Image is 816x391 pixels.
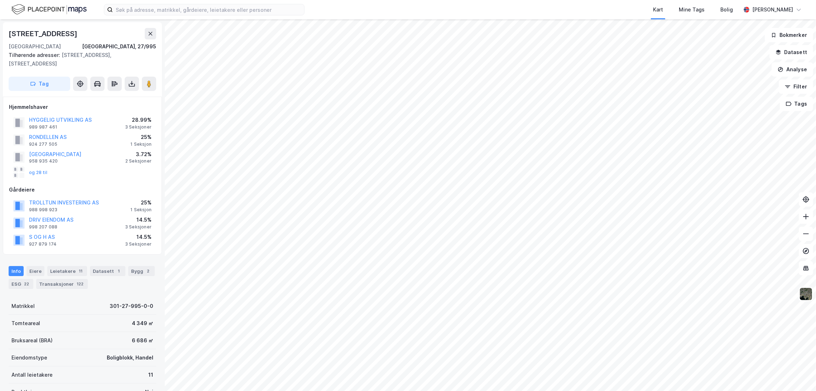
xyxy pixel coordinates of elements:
div: 3 Seksjoner [125,241,152,247]
iframe: Chat Widget [780,357,816,391]
img: 9k= [799,287,813,301]
div: 25% [130,198,152,207]
div: 3 Seksjoner [125,124,152,130]
div: [STREET_ADDRESS], [STREET_ADDRESS] [9,51,150,68]
div: Leietakere [47,266,87,276]
div: 1 Seksjon [130,207,152,213]
div: 2 Seksjoner [125,158,152,164]
div: Bolig [720,5,733,14]
div: Tomteareal [11,319,40,328]
div: Gårdeiere [9,185,156,194]
div: 28.99% [125,116,152,124]
div: Kart [653,5,663,14]
button: Tag [9,77,70,91]
span: Tilhørende adresser: [9,52,62,58]
div: 14.5% [125,233,152,241]
div: Matrikkel [11,302,35,310]
button: Filter [779,79,813,94]
div: 1 [115,267,123,275]
div: Boligblokk, Handel [107,353,153,362]
div: Transaksjoner [36,279,88,289]
div: [PERSON_NAME] [752,5,793,14]
div: 927 879 174 [29,241,57,247]
div: 14.5% [125,216,152,224]
button: Datasett [769,45,813,59]
div: Kontrollprogram for chat [780,357,816,391]
div: 11 [77,267,84,275]
div: Datasett [90,266,125,276]
div: Eiendomstype [11,353,47,362]
div: Bruksareal (BRA) [11,336,53,345]
button: Bokmerker [765,28,813,42]
div: 924 277 505 [29,141,57,147]
button: Tags [780,97,813,111]
div: Info [9,266,24,276]
div: [GEOGRAPHIC_DATA] [9,42,61,51]
div: 2 [145,267,152,275]
input: Søk på adresse, matrikkel, gårdeiere, leietakere eller personer [113,4,304,15]
div: 3.72% [125,150,152,159]
div: 11 [148,371,153,379]
div: Eiere [27,266,44,276]
div: 25% [130,133,152,141]
div: 1 Seksjon [130,141,152,147]
div: 988 998 923 [29,207,57,213]
div: 998 207 088 [29,224,57,230]
div: ESG [9,279,33,289]
div: Antall leietakere [11,371,53,379]
div: 958 935 420 [29,158,58,164]
div: 22 [23,280,30,288]
div: 6 686 ㎡ [132,336,153,345]
div: Hjemmelshaver [9,103,156,111]
div: [STREET_ADDRESS] [9,28,79,39]
div: 989 987 461 [29,124,57,130]
div: 122 [75,280,85,288]
button: Analyse [772,62,813,77]
div: [GEOGRAPHIC_DATA], 27/995 [82,42,156,51]
img: logo.f888ab2527a4732fd821a326f86c7f29.svg [11,3,87,16]
div: 4 349 ㎡ [132,319,153,328]
div: 301-27-995-0-0 [110,302,153,310]
div: 3 Seksjoner [125,224,152,230]
div: Bygg [128,266,155,276]
div: Mine Tags [679,5,705,14]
